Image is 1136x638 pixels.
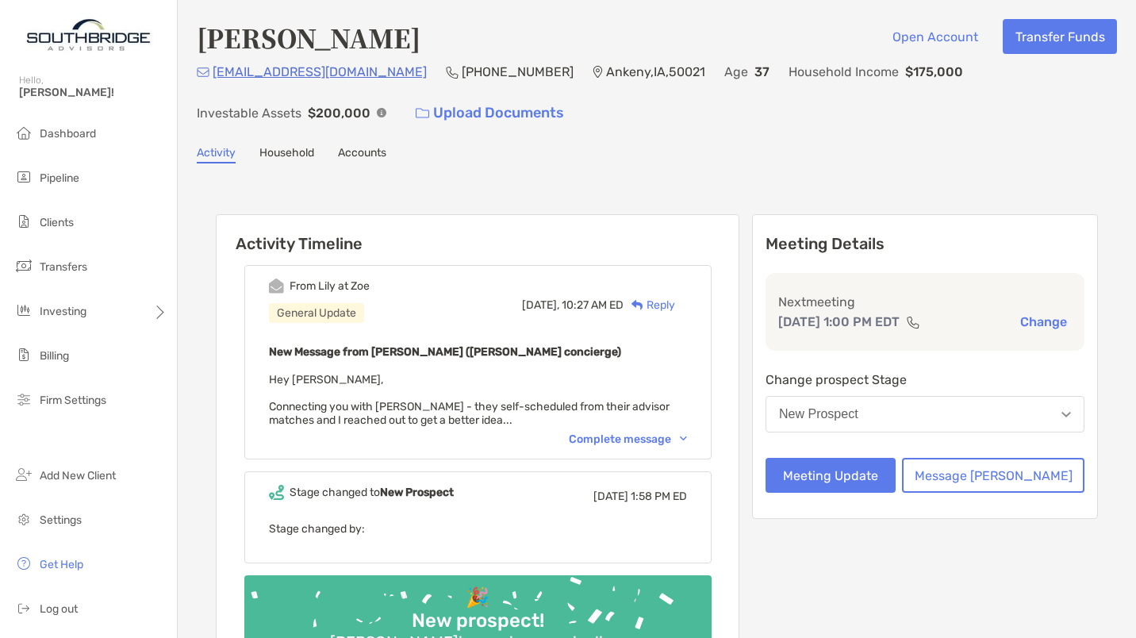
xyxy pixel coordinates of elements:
[213,62,427,82] p: [EMAIL_ADDRESS][DOMAIN_NAME]
[197,103,301,123] p: Investable Assets
[269,303,364,323] div: General Update
[308,103,370,123] p: $200,000
[1003,19,1117,54] button: Transfer Funds
[269,485,284,500] img: Event icon
[905,62,963,82] p: $175,000
[19,6,158,63] img: Zoe Logo
[217,215,739,253] h6: Activity Timeline
[40,394,106,407] span: Firm Settings
[40,349,69,363] span: Billing
[14,554,33,573] img: get-help icon
[14,390,33,409] img: firm-settings icon
[680,436,687,441] img: Chevron icon
[269,519,687,539] p: Stage changed by:
[377,108,386,117] img: Info Icon
[14,123,33,142] img: dashboard icon
[906,316,920,329] img: communication type
[14,465,33,484] img: add_new_client icon
[724,62,748,82] p: Age
[606,62,705,82] p: Ankeny , IA , 50021
[766,396,1084,432] button: New Prospect
[405,96,574,130] a: Upload Documents
[902,458,1084,493] button: Message [PERSON_NAME]
[19,86,167,99] span: [PERSON_NAME]!
[789,62,899,82] p: Household Income
[290,486,454,499] div: Stage changed to
[197,67,209,77] img: Email Icon
[197,146,236,163] a: Activity
[1061,412,1071,417] img: Open dropdown arrow
[880,19,990,54] button: Open Account
[522,298,559,312] span: [DATE],
[40,602,78,616] span: Log out
[778,312,900,332] p: [DATE] 1:00 PM EDT
[269,373,670,427] span: Hey [PERSON_NAME], Connecting you with [PERSON_NAME] - they self-scheduled from their advisor mat...
[593,66,603,79] img: Location Icon
[459,586,496,609] div: 🎉
[631,300,643,310] img: Reply icon
[766,458,896,493] button: Meeting Update
[14,256,33,275] img: transfers icon
[754,62,769,82] p: 37
[40,260,87,274] span: Transfers
[14,598,33,617] img: logout icon
[40,216,74,229] span: Clients
[40,305,86,318] span: Investing
[446,66,459,79] img: Phone Icon
[779,407,858,421] div: New Prospect
[14,345,33,364] img: billing icon
[338,146,386,163] a: Accounts
[1015,313,1072,330] button: Change
[40,513,82,527] span: Settings
[462,62,574,82] p: [PHONE_NUMBER]
[766,370,1084,390] p: Change prospect Stage
[562,298,624,312] span: 10:27 AM ED
[40,127,96,140] span: Dashboard
[40,171,79,185] span: Pipeline
[40,558,83,571] span: Get Help
[269,279,284,294] img: Event icon
[631,490,687,503] span: 1:58 PM ED
[290,279,370,293] div: From Lily at Zoe
[14,212,33,231] img: clients icon
[766,234,1084,254] p: Meeting Details
[259,146,314,163] a: Household
[593,490,628,503] span: [DATE]
[569,432,687,446] div: Complete message
[778,292,1072,312] p: Next meeting
[40,469,116,482] span: Add New Client
[380,486,454,499] b: New Prospect
[14,167,33,186] img: pipeline icon
[14,301,33,320] img: investing icon
[269,345,621,359] b: New Message from [PERSON_NAME] ([PERSON_NAME] concierge)
[416,108,429,119] img: button icon
[405,609,551,632] div: New prospect!
[197,19,420,56] h4: [PERSON_NAME]
[14,509,33,528] img: settings icon
[624,297,675,313] div: Reply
